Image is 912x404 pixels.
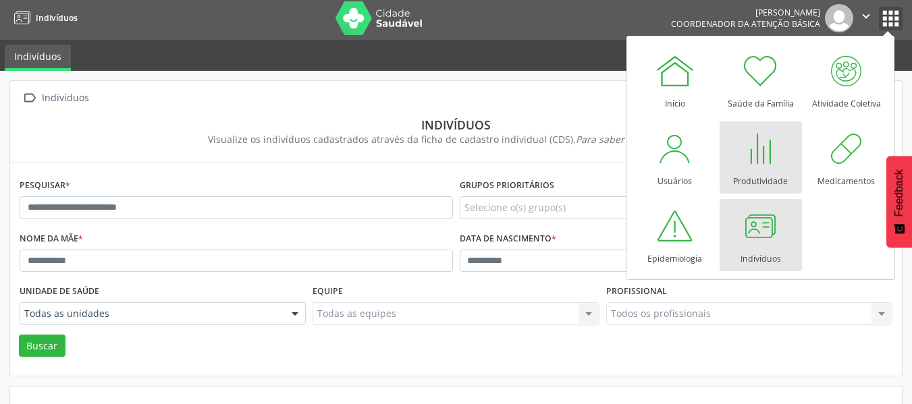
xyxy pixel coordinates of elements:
div: Indivíduos [39,88,91,108]
a: Usuários [634,121,716,194]
a:  Indivíduos [20,88,91,108]
i:  [20,88,39,108]
div: [PERSON_NAME] [671,7,820,18]
a: Início [634,44,716,116]
span: Coordenador da Atenção Básica [671,18,820,30]
label: Profissional [606,281,667,302]
label: Equipe [313,281,343,302]
a: Medicamentos [805,121,888,194]
button: apps [879,7,903,30]
label: Grupos prioritários [460,175,554,196]
div: Visualize os indivíduos cadastrados através da ficha de cadastro individual (CDS). [29,132,883,146]
i:  [859,9,874,24]
button: Buscar [19,335,65,357]
a: Atividade Coletiva [805,44,888,116]
a: Indivíduos [9,7,78,29]
label: Pesquisar [20,175,70,196]
span: Todas as unidades [24,307,278,320]
span: Indivíduos [36,12,78,24]
i: Para saber mais, [576,133,704,146]
div: Indivíduos [29,117,883,132]
label: Nome da mãe [20,229,83,250]
label: Unidade de saúde [20,281,99,302]
a: Epidemiologia [634,199,716,271]
button:  [853,4,879,32]
span: Feedback [893,169,905,217]
button: Feedback - Mostrar pesquisa [886,156,912,248]
a: Produtividade [720,121,802,194]
img: img [825,4,853,32]
a: Indivíduos [720,199,802,271]
a: Saúde da Família [720,44,802,116]
label: Data de nascimento [460,229,556,250]
span: Selecione o(s) grupo(s) [464,200,566,214]
a: Indivíduos [5,45,71,71]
